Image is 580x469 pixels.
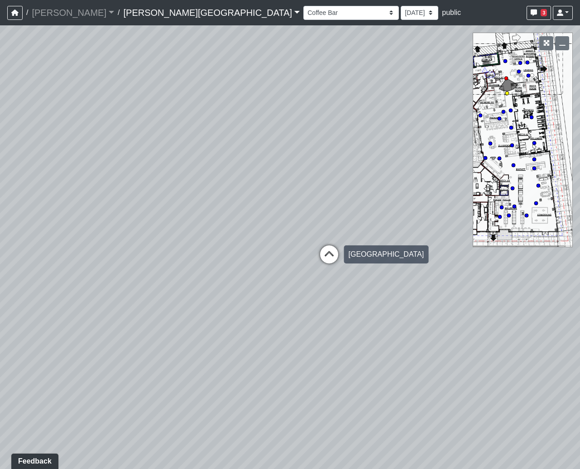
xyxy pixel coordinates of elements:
span: / [114,4,123,22]
button: 3 [527,6,551,20]
iframe: Ybug feedback widget [7,451,60,469]
a: [PERSON_NAME] [32,4,114,22]
a: [PERSON_NAME][GEOGRAPHIC_DATA] [123,4,300,22]
span: 3 [541,9,547,16]
span: public [442,9,461,16]
div: [GEOGRAPHIC_DATA] [344,245,429,263]
span: / [23,4,32,22]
